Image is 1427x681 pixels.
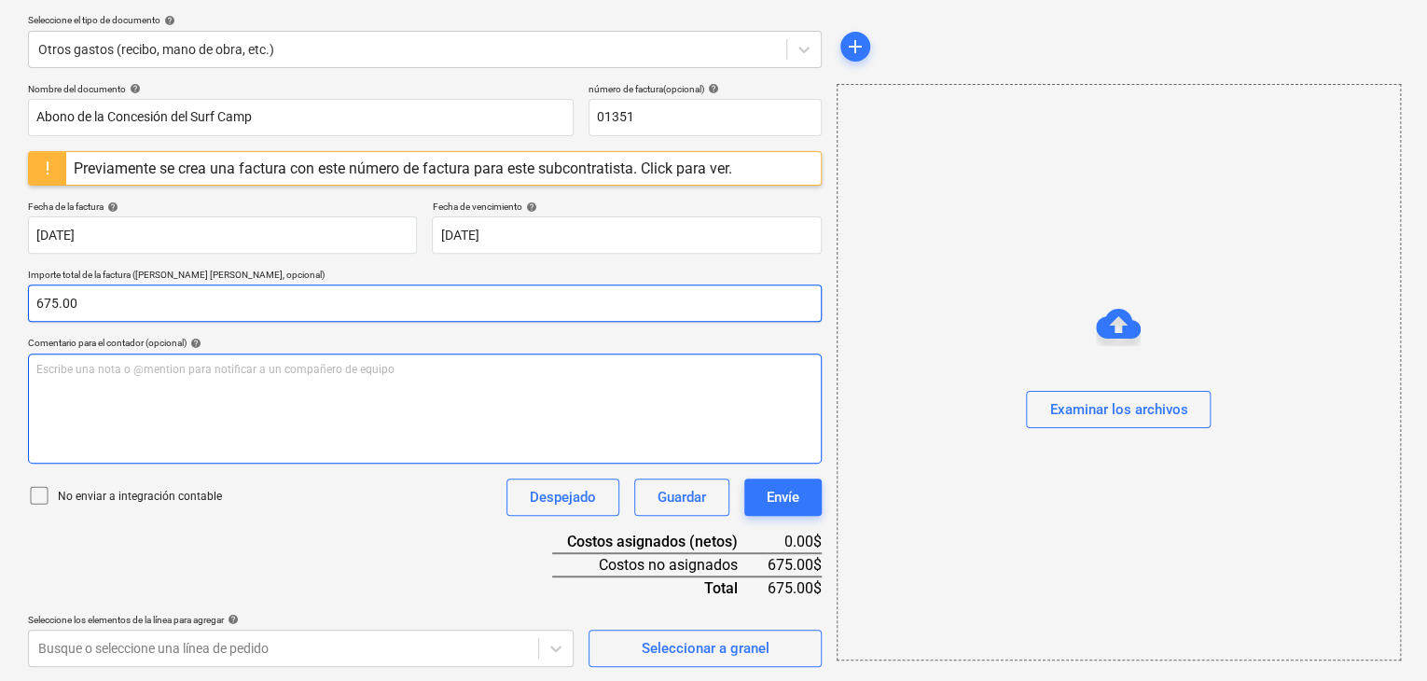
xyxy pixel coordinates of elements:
div: 675.00$ [768,577,822,599]
span: add [844,35,866,58]
div: Costos asignados (netos) [552,531,768,553]
button: Guardar [634,479,729,516]
button: Seleccionar a granel [589,630,822,667]
div: Nombre del documento [28,83,574,95]
div: Seleccione los elementos de la línea para agregar [28,614,574,626]
input: Importe total de la factura (coste neto, opcional) [28,285,822,322]
div: 675.00$ [768,553,822,577]
span: help [521,202,536,213]
div: 0.00$ [768,531,822,553]
div: Guardar [658,485,706,509]
span: help [104,202,118,213]
button: Envíe [744,479,822,516]
input: Fecha de factura no especificada [28,216,417,254]
input: Nombre del documento [28,99,574,136]
span: help [160,15,175,26]
div: Despejado [530,485,596,509]
div: Widget de chat [1334,591,1427,681]
div: Examinar los archivos [1049,397,1187,422]
button: Examinar los archivos [1026,391,1211,428]
span: help [704,83,719,94]
span: help [224,614,239,625]
div: número de factura (opcional) [589,83,822,95]
div: Seleccionar a granel [641,636,769,660]
iframe: Chat Widget [1334,591,1427,681]
div: Previamente se crea una factura con este número de factura para este subcontratista. Click para ver. [74,160,732,177]
input: número de factura [589,99,822,136]
div: Seleccione el tipo de documento [28,14,822,26]
div: Examinar los archivos [837,84,1401,660]
div: Fecha de la factura [28,201,417,213]
div: Envíe [767,485,799,509]
p: Importe total de la factura ([PERSON_NAME] [PERSON_NAME], opcional) [28,269,822,285]
div: Costos no asignados [552,553,768,577]
button: Despejado [506,479,619,516]
span: help [126,83,141,94]
p: No enviar a integración contable [58,489,222,505]
span: help [187,338,201,349]
div: Total [552,577,768,599]
input: Fecha de vencimiento no especificada [432,216,821,254]
div: Fecha de vencimiento [432,201,821,213]
div: Comentario para el contador (opcional) [28,337,822,349]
